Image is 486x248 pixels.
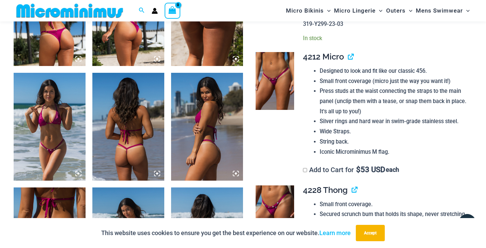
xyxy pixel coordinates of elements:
span: 4212 Micro [303,52,344,62]
span: Menu Toggle [376,2,382,19]
a: Learn more [319,229,351,236]
a: OutersMenu ToggleMenu Toggle [384,2,414,19]
img: Tight Rope Pink 319 4212 Micro [256,52,294,110]
li: String back. [320,137,467,147]
li: Small front coverage. [320,199,467,210]
span: $ [356,165,361,174]
a: View Shopping Cart, empty [165,3,180,18]
img: Tight Rope Pink 319 Top 4212 Micro [171,73,243,180]
span: 53 USD [356,166,385,173]
p: In stock [303,35,467,42]
li: Designed to look and fit like our classic 456. [320,66,467,76]
a: Micro LingerieMenu ToggleMenu Toggle [332,2,384,19]
a: Search icon link [139,6,145,15]
a: Mens SwimwearMenu ToggleMenu Toggle [414,2,471,19]
button: Accept [356,225,385,241]
p: 319-Y299-23-03 [303,19,467,29]
img: Tight Rope Pink 4228 Thong [256,185,294,243]
li: Wide Straps. [320,127,467,137]
li: Iconic Microminimus M flag. [320,147,467,157]
span: Menu Toggle [463,2,470,19]
img: Tight Rope Pink 319 Top 4212 Micro [14,73,86,180]
li: Small front coverage (micro just the way you want it!) [320,76,467,86]
li: Secured scrunch bum that holds its shape, never stretching out, ensuring your curves are always p... [320,209,467,229]
span: Micro Lingerie [334,2,376,19]
input: Add to Cart for$53 USD each [303,168,307,172]
label: Add to Cart for [303,166,399,174]
span: Mens Swimwear [416,2,463,19]
span: Micro Bikinis [286,2,324,19]
span: Outers [386,2,406,19]
p: This website uses cookies to ensure you get the best experience on our website. [101,228,351,238]
li: Silver rings and hard wear in swim-grade stainless steel. [320,116,467,127]
li: Press studs at the waist connecting the straps to the main panel (unclip them with a tease, or sn... [320,86,467,116]
span: 4228 Thong [303,185,348,195]
nav: Site Navigation [283,1,472,20]
img: Tight Rope Pink 319 Top 4212 Micro [92,73,164,180]
img: MM SHOP LOGO FLAT [14,3,126,18]
span: Menu Toggle [406,2,412,19]
a: Account icon link [152,8,158,14]
span: each [386,166,399,173]
a: Micro BikinisMenu ToggleMenu Toggle [284,2,332,19]
span: Menu Toggle [324,2,331,19]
